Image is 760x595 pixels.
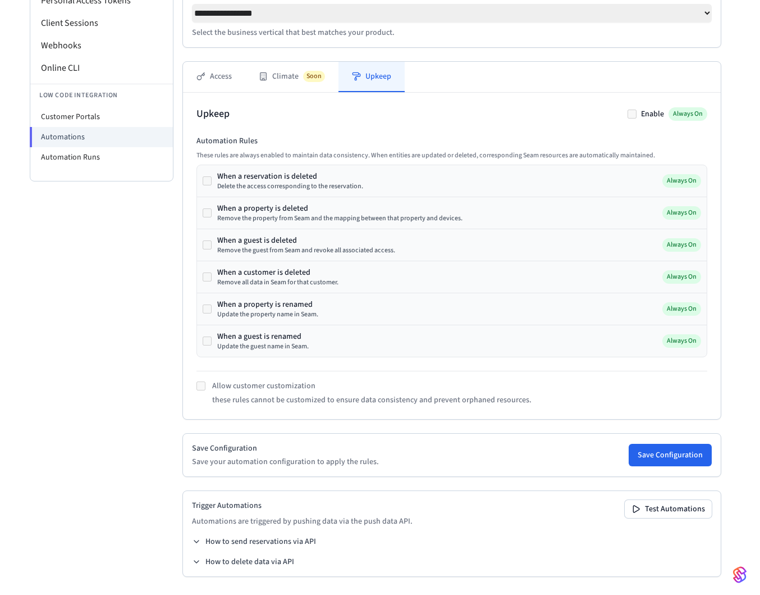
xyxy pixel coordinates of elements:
button: Upkeep [338,62,405,92]
button: ClimateSoon [245,62,338,92]
h2: Save Configuration [192,443,379,454]
div: Remove all data in Seam for that customer. [217,278,338,287]
p: Save your automation configuration to apply the rules. [192,456,379,467]
div: Remove the property from Seam and the mapping between that property and devices. [217,214,463,223]
div: Update the guest name in Seam. [217,342,309,351]
span: Always On [662,334,701,348]
button: Save Configuration [629,444,712,466]
li: Webhooks [30,34,173,57]
button: Test Automations [625,500,712,518]
span: Always On [662,238,701,252]
h3: Automation Rules [196,135,707,147]
p: Select the business vertical that best matches your product. [192,27,712,38]
div: When a guest is renamed [217,331,309,342]
h2: Upkeep [196,106,230,122]
span: Always On [662,174,701,188]
p: These rules are always enabled to maintain data consistency. When entities are updated or deleted... [196,151,707,160]
div: When a guest is deleted [217,235,395,246]
li: Client Sessions [30,12,173,34]
label: Enable [641,108,664,120]
div: When a reservation is deleted [217,171,363,182]
button: How to delete data via API [192,556,294,567]
div: When a customer is deleted [217,267,338,278]
div: When a property is deleted [217,203,463,214]
button: Access [183,62,245,92]
img: SeamLogoGradient.69752ec5.svg [733,566,747,584]
li: Low Code Integration [30,84,173,107]
div: When a property is renamed [217,299,318,310]
span: Always On [662,270,701,284]
li: Automations [30,127,173,147]
div: Remove the guest from Seam and revoke all associated access. [217,246,395,255]
div: Delete the access corresponding to the reservation. [217,182,363,191]
span: Always On [662,302,701,316]
li: Online CLI [30,57,173,79]
button: How to send reservations via API [192,536,316,547]
div: Update the property name in Seam. [217,310,318,319]
span: Always On [669,107,707,121]
span: Always On [662,206,701,220]
p: these rules cannot be customized to ensure data consistency and prevent orphaned resources. [212,394,532,406]
li: Customer Portals [30,107,173,127]
li: Automation Runs [30,147,173,167]
label: Allow customer customization [212,380,315,392]
span: Soon [303,71,325,82]
h2: Trigger Automations [192,500,413,511]
p: Automations are triggered by pushing data via the push data API. [192,516,413,527]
